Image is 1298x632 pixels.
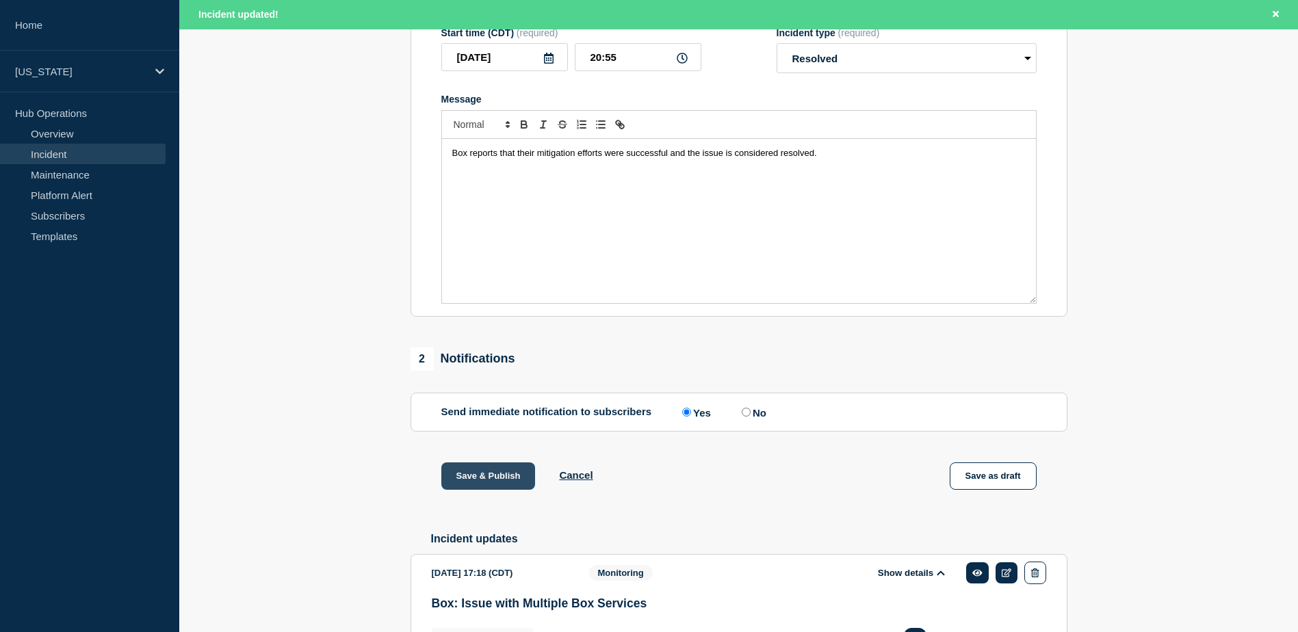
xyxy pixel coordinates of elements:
div: Message [442,139,1036,303]
button: Save as draft [950,462,1037,490]
button: Toggle italic text [534,116,553,133]
span: 2 [411,347,434,371]
input: HH:MM [575,43,701,71]
button: Toggle link [610,116,629,133]
div: [DATE] 17:18 (CDT) [432,562,569,584]
span: Font size [447,116,515,133]
span: (required) [838,27,880,38]
label: Yes [679,406,711,419]
button: Toggle bold text [515,116,534,133]
button: Toggle ordered list [572,116,591,133]
label: No [738,406,766,419]
span: Monitoring [589,565,653,581]
span: Incident updated! [198,9,278,20]
h3: Box: Issue with Multiple Box Services [432,596,1046,611]
button: Show details [874,567,949,579]
div: Incident type [777,27,1037,38]
p: [US_STATE] [15,66,146,77]
button: Cancel [559,469,593,481]
h2: Incident updates [431,533,1067,545]
button: Close banner [1267,7,1284,23]
span: Box reports that their mitigation efforts were successful and the issue is considered resolved. [452,148,817,158]
button: Save & Publish [441,462,536,490]
input: No [742,408,751,417]
div: Message [441,94,1037,105]
button: Toggle strikethrough text [553,116,572,133]
input: Yes [682,408,691,417]
div: Notifications [411,347,515,371]
p: Send immediate notification to subscribers [441,406,652,419]
div: Send immediate notification to subscribers [441,406,1037,419]
div: Start time (CDT) [441,27,701,38]
input: YYYY-MM-DD [441,43,568,71]
select: Incident type [777,43,1037,73]
span: (required) [517,27,558,38]
button: Toggle bulleted list [591,116,610,133]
